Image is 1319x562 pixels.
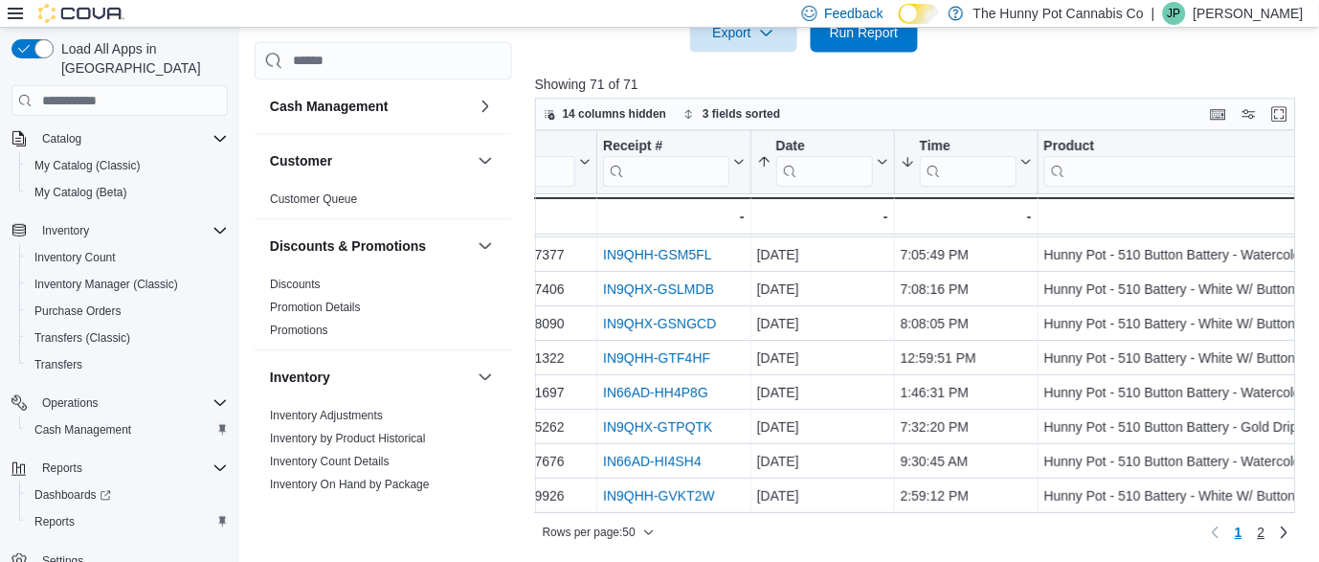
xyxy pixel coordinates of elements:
a: Purchase Orders [27,300,129,323]
span: My Catalog (Classic) [34,158,141,173]
div: [DATE] [756,485,887,508]
div: Date [775,138,872,156]
a: My Catalog (Beta) [27,181,135,204]
a: Inventory Count Details [270,456,390,469]
span: Promotions [270,324,328,339]
button: Inventory [474,367,497,390]
a: Transfers [27,353,90,376]
span: 14 columns hidden [563,106,667,122]
button: Discounts & Promotions [474,236,497,259]
p: The Hunny Pot Cannabis Co [973,2,1144,25]
div: IN5LJ3-5691697 [465,382,591,405]
span: Transfers (Classic) [27,326,228,349]
button: Enter fullscreen [1268,102,1291,125]
a: Dashboards [27,483,119,506]
button: My Catalog (Beta) [19,179,235,206]
span: Purchase Orders [27,300,228,323]
div: Invoice # [465,138,575,187]
button: Previous page [1204,521,1227,544]
span: 3 fields sorted [703,106,780,122]
div: IN5LJ3-5697676 [465,451,591,474]
div: IN5LJ3-5688090 [465,313,591,336]
input: Dark Mode [899,4,939,24]
div: [DATE] [756,451,887,474]
span: Operations [34,392,228,415]
span: Inventory Adjustments [270,409,383,424]
h3: Customer [270,152,332,171]
div: [DATE] [756,348,887,371]
span: Inventory On Hand by Package [270,478,430,493]
span: Cash Management [27,418,228,441]
button: Catalog [34,127,89,150]
button: 3 fields sorted [676,102,788,125]
button: Transfers [19,351,235,378]
button: My Catalog (Classic) [19,152,235,179]
div: Receipt # URL [603,138,729,187]
span: Dashboards [27,483,228,506]
button: Reports [34,457,90,480]
button: Inventory [34,219,97,242]
button: Cash Management [270,98,470,117]
a: IN9QHX-GTPQTK [603,420,712,436]
span: Catalog [42,131,81,146]
span: Purchase Orders [34,303,122,319]
span: Reports [34,457,228,480]
button: Date [756,138,887,187]
div: IN5LJ3-5699926 [465,485,591,508]
div: Time [919,138,1016,156]
div: - [756,205,887,228]
a: Promotion Details [270,302,361,315]
div: 7:05:49 PM [900,244,1031,267]
button: Page 1 of 2 [1227,517,1250,548]
span: 1 [1235,523,1242,542]
div: 2:59:12 PM [900,485,1031,508]
span: Transfers [34,357,82,372]
div: [DATE] [756,416,887,439]
a: IN9QHX-GSLMDB [603,282,714,298]
button: Customer [270,152,470,171]
span: Inventory Manager (Classic) [34,277,178,292]
button: Receipt # [603,138,745,187]
button: Catalog [4,125,235,152]
a: Cash Management [27,418,139,441]
a: Dashboards [19,482,235,508]
div: 9:30:45 AM [900,451,1031,474]
span: Dashboards [34,487,111,503]
a: Reports [27,510,82,533]
div: IN5LJ3-5691322 [465,348,591,371]
div: [DATE] [756,244,887,267]
a: Page 2 of 2 [1250,517,1273,548]
div: [DATE] [756,382,887,405]
div: Receipt # [603,138,729,156]
span: Promotion Details [270,301,361,316]
button: Reports [19,508,235,535]
button: Customer [474,150,497,173]
p: [PERSON_NAME] [1194,2,1304,25]
span: Feedback [825,4,883,23]
h3: Cash Management [270,98,389,117]
div: Invoice # [465,138,575,156]
span: Inventory Count Details [270,455,390,470]
button: 14 columns hidden [536,102,675,125]
a: Customer Queue [270,193,357,207]
div: - [603,205,745,228]
button: Keyboard shortcuts [1207,102,1230,125]
a: Inventory On Hand by Product [270,502,424,515]
span: Inventory [42,223,89,238]
div: IN5LJ3-5687377 [465,244,591,267]
button: Time [900,138,1031,187]
span: Inventory Count [27,246,228,269]
div: [DATE] [756,279,887,302]
a: Inventory Manager (Classic) [27,273,186,296]
button: Display options [1238,102,1261,125]
span: Export [702,13,786,52]
span: Customer Queue [270,192,357,208]
span: My Catalog (Beta) [34,185,127,200]
button: Reports [4,455,235,482]
span: JP [1168,2,1181,25]
a: My Catalog (Classic) [27,154,148,177]
button: Discounts & Promotions [270,237,470,257]
span: My Catalog (Beta) [27,181,228,204]
a: Transfers (Classic) [27,326,138,349]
